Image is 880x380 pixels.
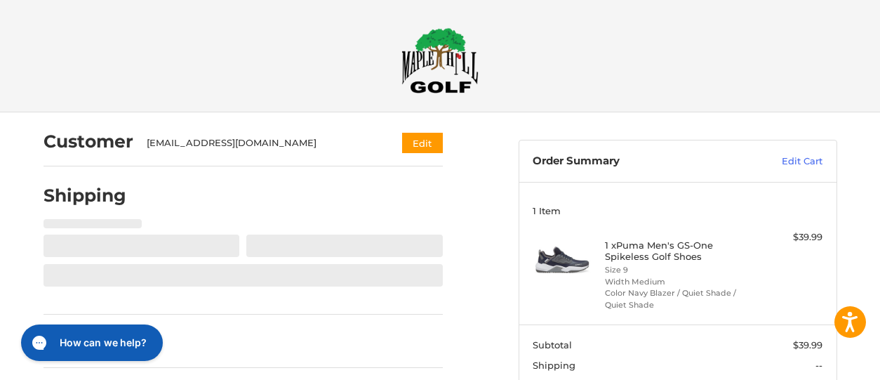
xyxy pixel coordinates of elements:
[533,360,575,371] span: Shipping
[401,27,479,93] img: Maple Hill Golf
[533,339,572,350] span: Subtotal
[402,133,443,153] button: Edit
[533,155,730,169] h3: Order Summary
[750,230,822,244] div: $39.99
[605,264,747,276] li: Size 9
[730,155,822,169] a: Edit Cart
[147,136,375,150] div: [EMAIL_ADDRESS][DOMAIN_NAME]
[44,185,126,207] h2: Shipping
[605,240,747,263] h4: 1 x Puma Men's GS-One Spikeless Golf Shoes
[14,320,167,366] iframe: Gorgias live chat messenger
[533,205,822,216] h3: 1 Item
[44,131,133,152] h2: Customer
